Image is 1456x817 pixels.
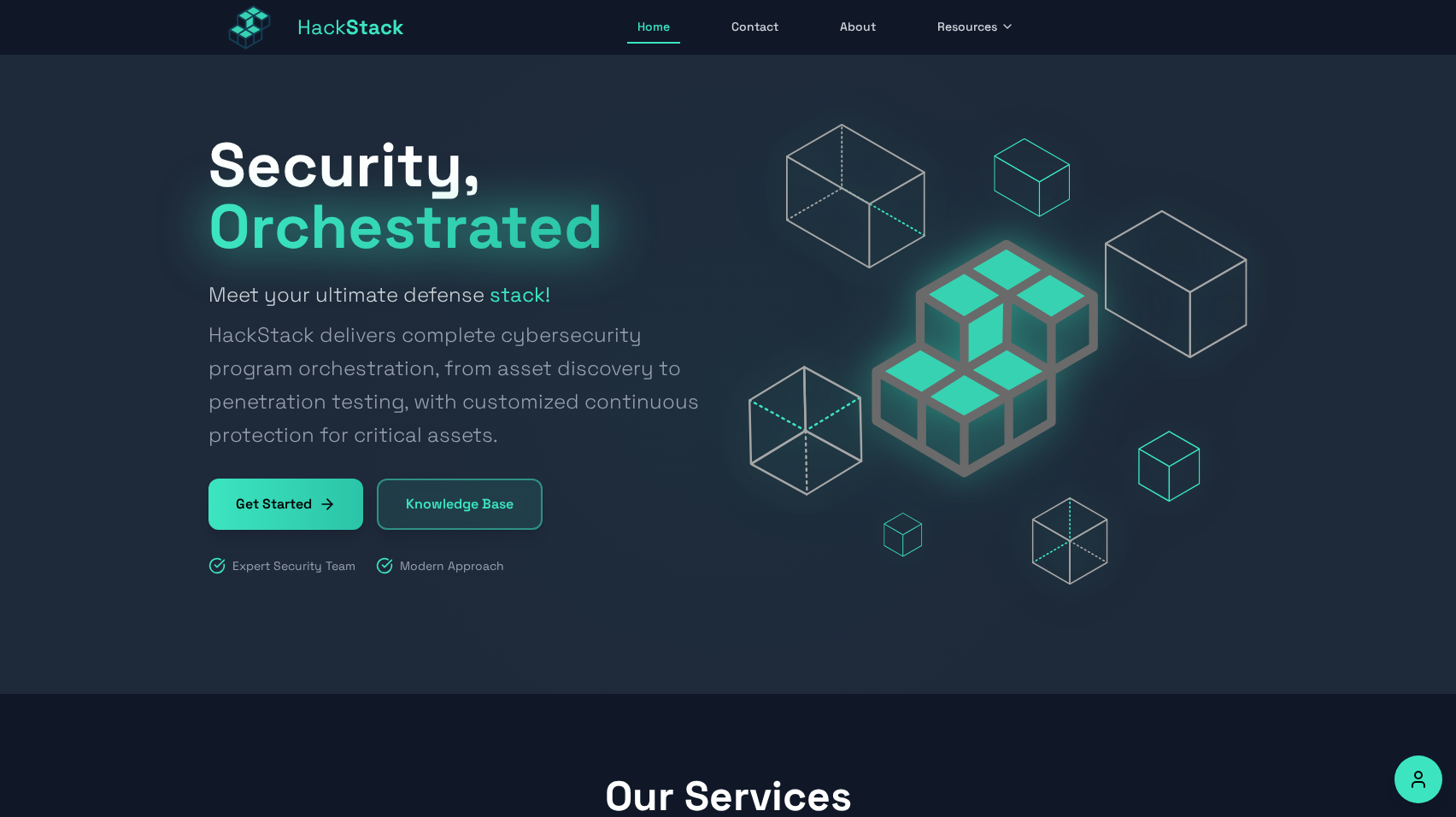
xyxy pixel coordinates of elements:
[346,14,404,40] span: Stack
[490,281,550,308] strong: stack!
[377,479,543,530] a: Knowledge Base
[927,11,1024,44] button: Resources
[208,776,1248,817] h2: Our Services
[208,134,707,257] h1: Security,
[627,11,680,44] a: Home
[297,14,404,41] span: Hack
[208,479,363,530] a: Get Started
[721,11,789,44] a: Contact
[208,557,355,574] div: Expert Security Team
[208,187,603,266] span: Orchestrated
[1394,755,1442,803] button: Accessibility Options
[208,318,707,451] span: HackStack delivers complete cybersecurity program orchestration, from asset discovery to penetrat...
[376,557,504,574] div: Modern Approach
[937,18,997,35] span: Resources
[208,278,707,451] h2: Meet your ultimate defense
[830,11,886,44] a: About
